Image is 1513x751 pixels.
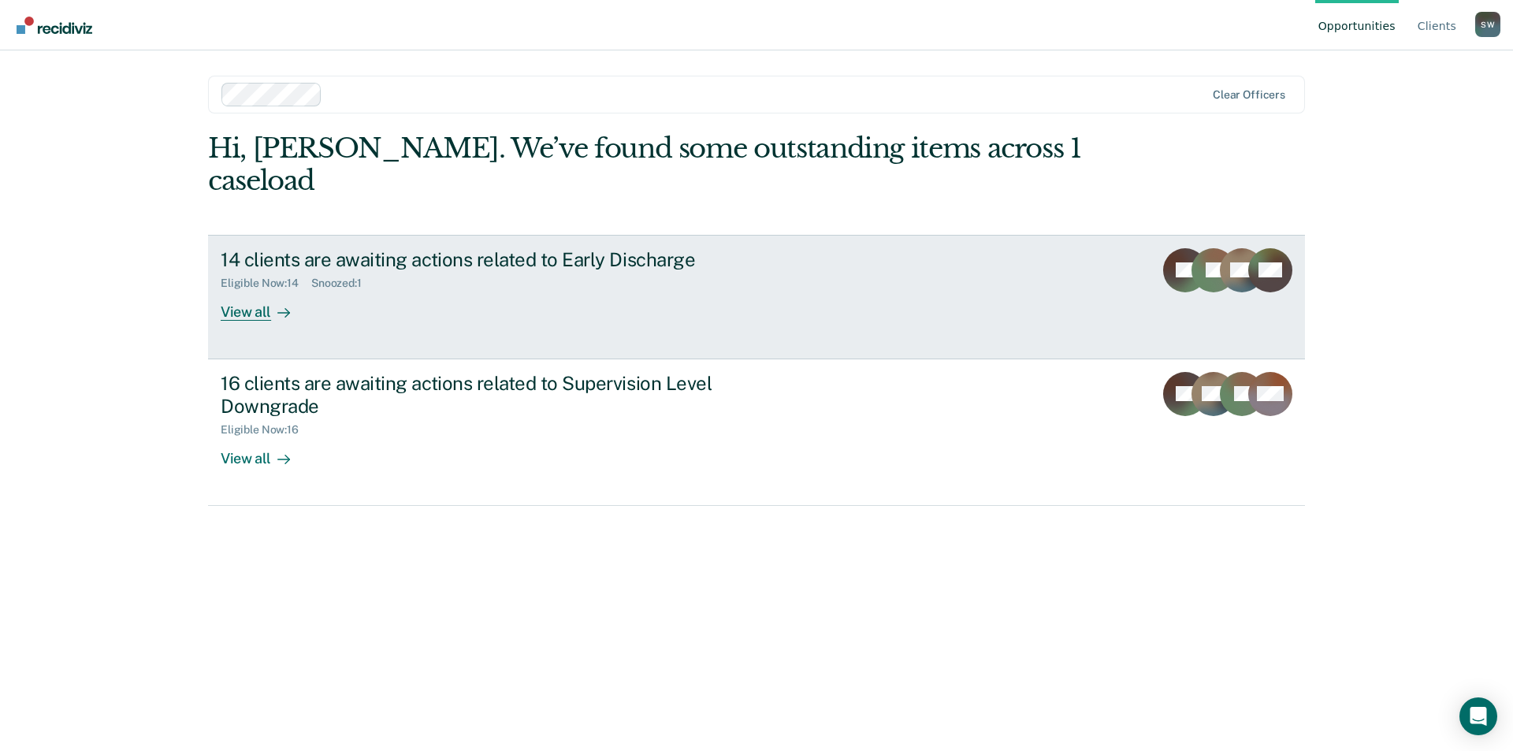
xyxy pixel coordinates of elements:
div: Hi, [PERSON_NAME]. We’ve found some outstanding items across 1 caseload [208,132,1086,197]
div: View all [221,437,309,467]
a: 16 clients are awaiting actions related to Supervision Level DowngradeEligible Now:16View all [208,359,1305,506]
img: Recidiviz [17,17,92,34]
div: Eligible Now : 16 [221,423,311,437]
button: Profile dropdown button [1475,12,1500,37]
div: Open Intercom Messenger [1459,697,1497,735]
div: 16 clients are awaiting actions related to Supervision Level Downgrade [221,372,774,418]
div: Snoozed : 1 [311,277,374,290]
div: Clear officers [1213,88,1285,102]
div: View all [221,290,309,321]
div: S W [1475,12,1500,37]
a: 14 clients are awaiting actions related to Early DischargeEligible Now:14Snoozed:1View all [208,235,1305,359]
div: Eligible Now : 14 [221,277,311,290]
div: 14 clients are awaiting actions related to Early Discharge [221,248,774,271]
